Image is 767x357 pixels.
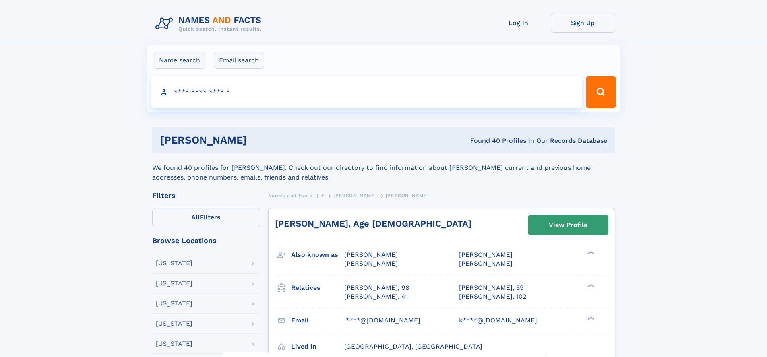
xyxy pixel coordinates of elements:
[156,340,192,347] div: [US_STATE]
[151,76,583,108] input: search input
[291,340,344,353] h3: Lived in
[154,52,205,69] label: Name search
[152,153,615,182] div: We found 40 profiles for [PERSON_NAME]. Check out our directory to find information about [PERSON...
[586,76,616,108] button: Search Button
[291,281,344,295] h3: Relatives
[459,292,526,301] a: [PERSON_NAME], 102
[321,193,325,198] span: F
[191,213,200,221] span: All
[152,192,260,199] div: Filters
[156,280,192,287] div: [US_STATE]
[268,190,312,200] a: Names and Facts
[344,292,408,301] a: [PERSON_NAME], 41
[386,193,429,198] span: [PERSON_NAME]
[344,343,482,350] span: [GEOGRAPHIC_DATA], [GEOGRAPHIC_DATA]
[160,135,359,145] h1: [PERSON_NAME]
[152,208,260,227] label: Filters
[528,215,608,235] a: View Profile
[549,216,587,234] div: View Profile
[459,283,524,292] a: [PERSON_NAME], 59
[156,300,192,307] div: [US_STATE]
[152,13,268,35] img: Logo Names and Facts
[152,237,260,244] div: Browse Locations
[344,251,398,258] span: [PERSON_NAME]
[291,248,344,262] h3: Also known as
[291,314,344,327] h3: Email
[275,219,471,229] a: [PERSON_NAME], Age [DEMOGRAPHIC_DATA]
[551,13,615,33] a: Sign Up
[585,316,595,321] div: ❯
[333,193,376,198] span: [PERSON_NAME]
[585,283,595,288] div: ❯
[358,136,607,145] div: Found 40 Profiles In Our Records Database
[459,260,513,267] span: [PERSON_NAME]
[486,13,551,33] a: Log In
[156,260,192,266] div: [US_STATE]
[585,250,595,256] div: ❯
[156,320,192,327] div: [US_STATE]
[333,190,376,200] a: [PERSON_NAME]
[321,190,325,200] a: F
[459,251,513,258] span: [PERSON_NAME]
[214,52,264,69] label: Email search
[344,260,398,267] span: [PERSON_NAME]
[344,283,409,292] a: [PERSON_NAME], 98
